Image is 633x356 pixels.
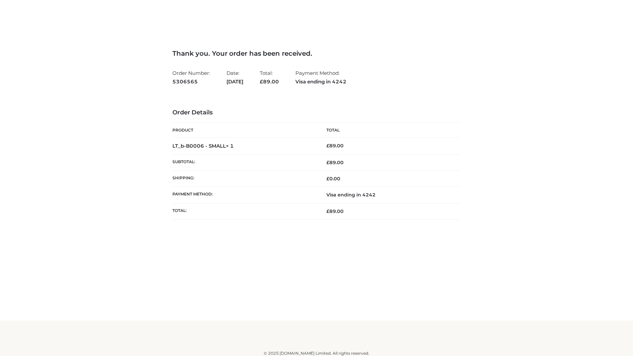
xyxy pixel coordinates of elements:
li: Date: [226,67,243,87]
strong: Visa ending in 4242 [295,77,347,86]
strong: × 1 [226,143,234,149]
span: 89.00 [260,78,279,85]
li: Total: [260,67,279,87]
bdi: 0.00 [326,176,340,182]
strong: 5306565 [172,77,210,86]
span: £ [326,143,329,149]
span: 89.00 [326,160,344,165]
li: Order Number: [172,67,210,87]
span: £ [326,160,329,165]
strong: LT_b-B0006 - SMALL [172,143,234,149]
th: Shipping: [172,171,316,187]
h3: Thank you. Your order has been received. [172,49,461,57]
th: Product [172,123,316,138]
li: Payment Method: [295,67,347,87]
strong: [DATE] [226,77,243,86]
span: 89.00 [326,208,344,214]
th: Total [316,123,461,138]
th: Total: [172,203,316,219]
span: £ [326,208,329,214]
span: £ [260,78,263,85]
th: Payment method: [172,187,316,203]
td: Visa ending in 4242 [316,187,461,203]
span: £ [326,176,329,182]
bdi: 89.00 [326,143,344,149]
h3: Order Details [172,109,461,116]
th: Subtotal: [172,154,316,170]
